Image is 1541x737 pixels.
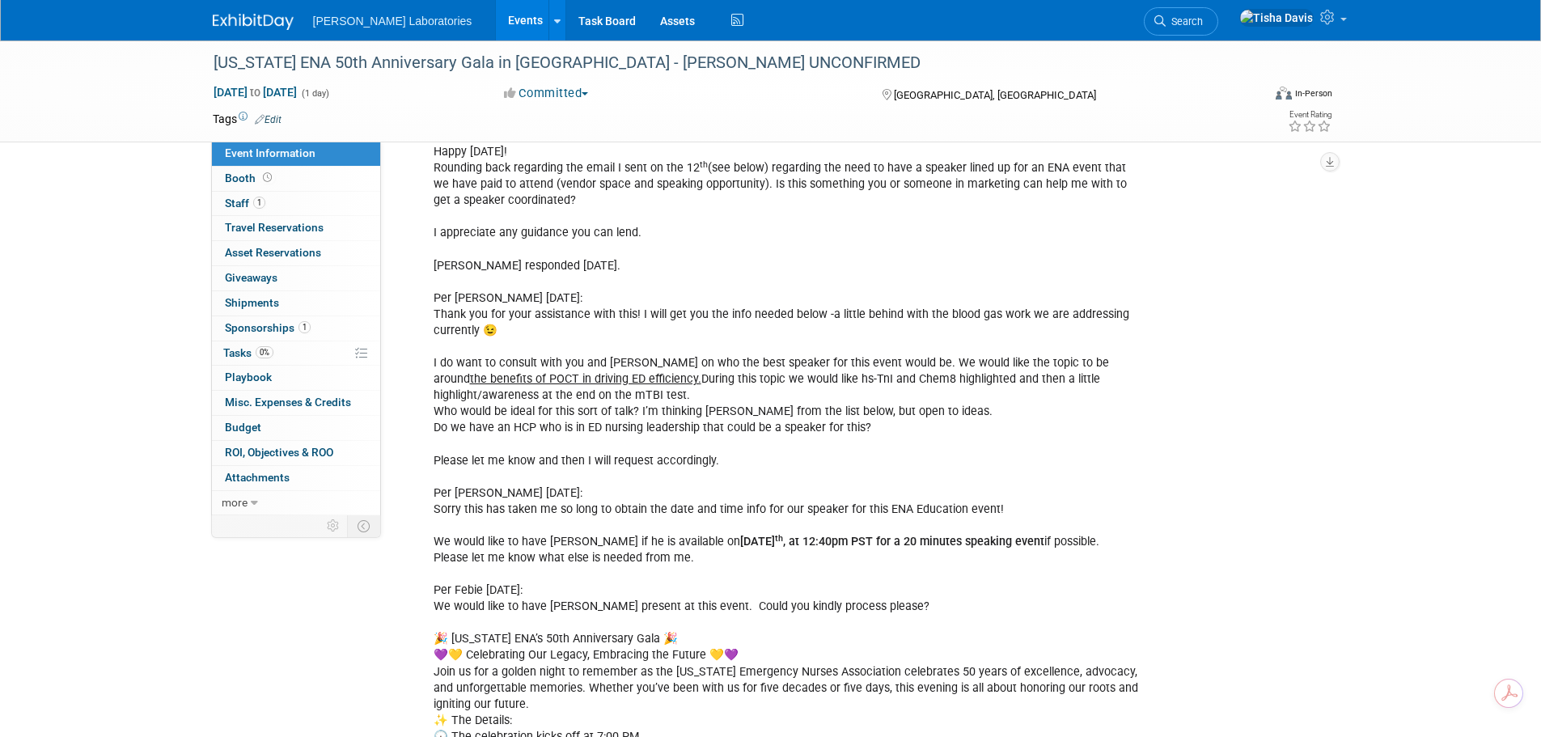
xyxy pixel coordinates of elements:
img: ExhibitDay [213,14,294,30]
span: Booth [225,172,275,184]
a: Playbook [212,366,380,390]
span: to [248,86,263,99]
span: Booth not reserved yet [260,172,275,184]
div: Event Rating [1288,111,1331,119]
a: ROI, Objectives & ROO [212,441,380,465]
a: Asset Reservations [212,241,380,265]
a: Booth [212,167,380,191]
span: 1 [298,321,311,333]
a: Travel Reservations [212,216,380,240]
a: Staff1 [212,192,380,216]
a: Giveaways [212,266,380,290]
a: Sponsorships1 [212,316,380,341]
div: In-Person [1294,87,1332,100]
td: Toggle Event Tabs [347,515,380,536]
span: (1 day) [300,88,329,99]
span: [PERSON_NAME] Laboratories [313,15,472,28]
td: Tags [213,111,282,127]
span: Playbook [225,371,272,383]
a: more [212,491,380,515]
a: Search [1144,7,1218,36]
a: Budget [212,416,380,440]
span: Tasks [223,346,273,359]
td: Personalize Event Tab Strip [320,515,348,536]
sup: th [775,533,783,544]
b: [DATE] , at 12:40pm PST for a 20 minutes speaking event [740,535,1044,549]
span: Shipments [225,296,279,309]
span: Staff [225,197,265,210]
u: the benefits of POCT in driving ED efficiency. [470,372,701,386]
button: Committed [498,85,595,102]
span: Travel Reservations [225,221,324,234]
span: Giveaways [225,271,277,284]
img: Format-Inperson.png [1276,87,1292,100]
a: Edit [255,114,282,125]
div: [US_STATE] ENA 50th Anniversary Gala in [GEOGRAPHIC_DATA] - [PERSON_NAME] UNCONFIRMED [208,49,1238,78]
sup: th [700,159,708,170]
a: Event Information [212,142,380,166]
span: [DATE] [DATE] [213,85,298,100]
a: Tasks0% [212,341,380,366]
a: Shipments [212,291,380,316]
div: Event Format [1166,84,1333,108]
span: Asset Reservations [225,246,321,259]
span: Event Information [225,146,315,159]
span: Sponsorships [225,321,311,334]
span: ROI, Objectives & ROO [225,446,333,459]
span: [GEOGRAPHIC_DATA], [GEOGRAPHIC_DATA] [894,89,1096,101]
span: 1 [253,197,265,209]
span: more [222,496,248,509]
span: Budget [225,421,261,434]
a: Misc. Expenses & Credits [212,391,380,415]
a: Attachments [212,466,380,490]
span: Attachments [225,471,290,484]
span: Search [1166,15,1203,28]
span: Misc. Expenses & Credits [225,396,351,409]
img: Tisha Davis [1239,9,1314,27]
span: 0% [256,346,273,358]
